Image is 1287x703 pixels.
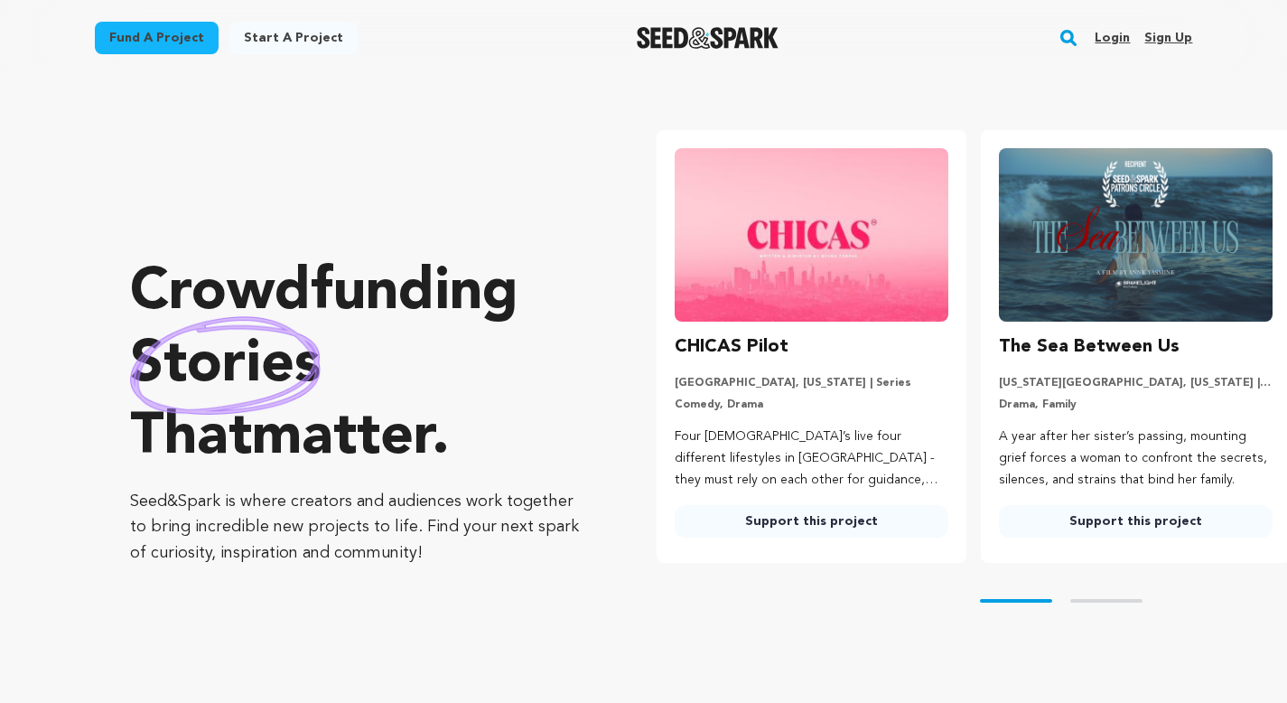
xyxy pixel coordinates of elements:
p: Four [DEMOGRAPHIC_DATA]’s live four different lifestyles in [GEOGRAPHIC_DATA] - they must rely on... [675,426,948,491]
a: Fund a project [95,22,219,54]
p: Seed&Spark is where creators and audiences work together to bring incredible new projects to life... [130,489,584,567]
a: Sign up [1144,23,1192,52]
a: Seed&Spark Homepage [637,27,779,49]
h3: CHICAS Pilot [675,333,788,361]
h3: The Sea Between Us [999,333,1180,361]
p: [US_STATE][GEOGRAPHIC_DATA], [US_STATE] | Film Short [999,376,1273,390]
a: Login [1095,23,1130,52]
img: CHICAS Pilot image [675,148,948,322]
p: Crowdfunding that . [130,258,584,474]
span: matter [252,409,432,467]
p: Drama, Family [999,398,1273,412]
p: [GEOGRAPHIC_DATA], [US_STATE] | Series [675,376,948,390]
a: Support this project [675,505,948,538]
img: Seed&Spark Logo Dark Mode [637,27,779,49]
img: The Sea Between Us image [999,148,1273,322]
a: Start a project [229,22,358,54]
p: A year after her sister’s passing, mounting grief forces a woman to confront the secrets, silence... [999,426,1273,491]
img: hand sketched image [130,316,321,415]
p: Comedy, Drama [675,398,948,412]
a: Support this project [999,505,1273,538]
